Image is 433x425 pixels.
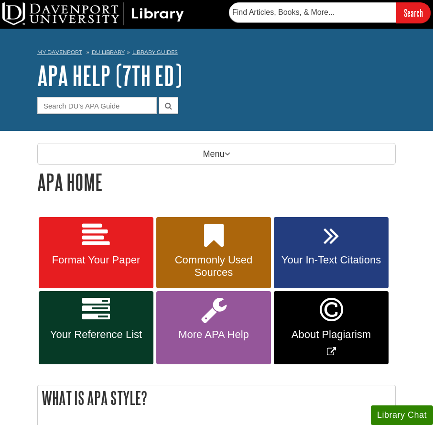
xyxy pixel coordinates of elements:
[156,291,271,364] a: More APA Help
[274,291,389,364] a: Link opens in new window
[37,97,157,114] input: Search DU's APA Guide
[37,48,82,56] a: My Davenport
[281,254,381,266] span: Your In-Text Citations
[46,328,146,341] span: Your Reference List
[92,49,125,55] a: DU Library
[39,217,153,289] a: Format Your Paper
[156,217,271,289] a: Commonly Used Sources
[274,217,389,289] a: Your In-Text Citations
[46,254,146,266] span: Format Your Paper
[281,328,381,341] span: About Plagiarism
[2,2,184,25] img: DU Library
[38,385,395,411] h2: What is APA Style?
[229,2,396,22] input: Find Articles, Books, & More...
[396,2,431,23] input: Search
[37,170,396,194] h1: APA Home
[229,2,431,23] form: Searches DU Library's articles, books, and more
[37,143,396,165] p: Menu
[37,61,182,90] a: APA Help (7th Ed)
[39,291,153,364] a: Your Reference List
[163,254,264,279] span: Commonly Used Sources
[371,405,433,425] button: Library Chat
[37,46,396,61] nav: breadcrumb
[163,328,264,341] span: More APA Help
[132,49,178,55] a: Library Guides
